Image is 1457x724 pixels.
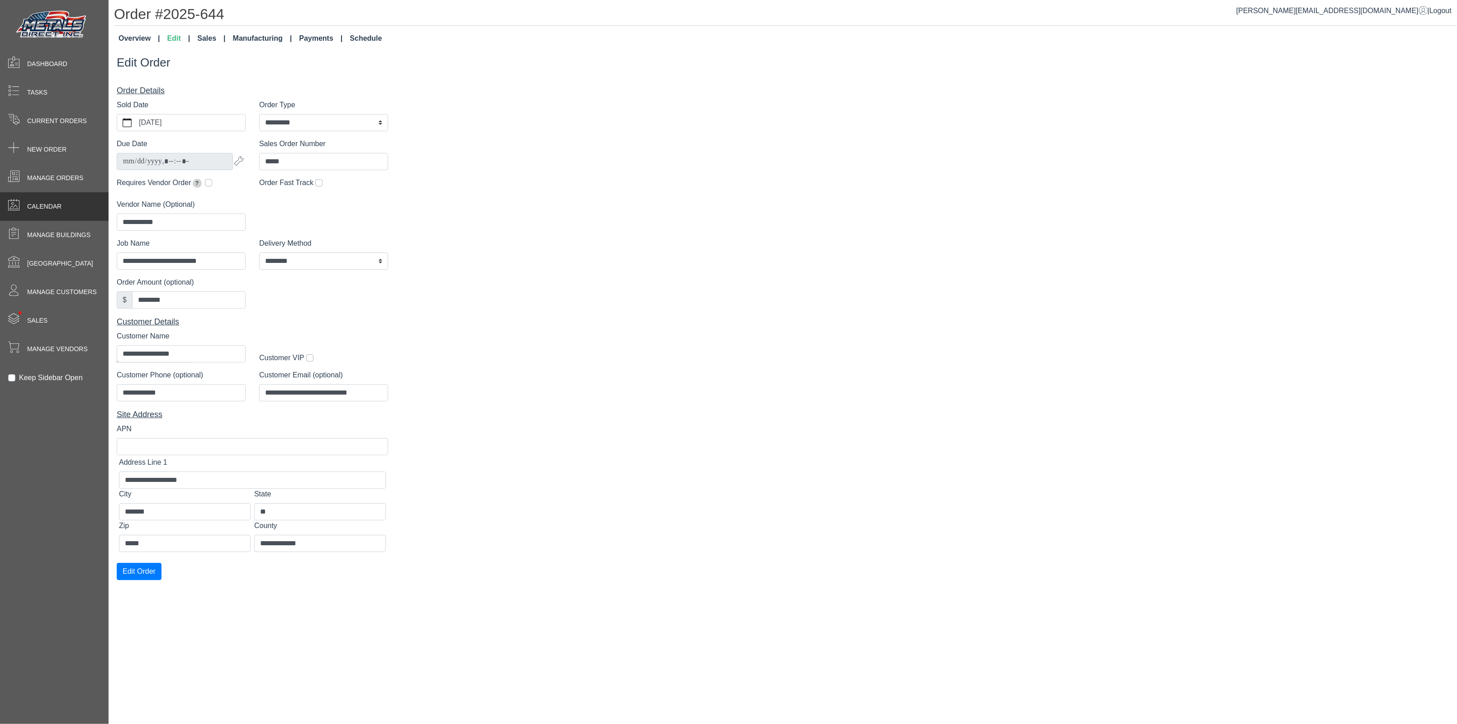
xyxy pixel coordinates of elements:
[117,370,203,381] label: Customer Phone (optional)
[346,29,385,48] a: Schedule
[259,100,295,110] label: Order Type
[117,238,150,249] label: Job Name
[119,457,167,468] label: Address Line 1
[137,114,245,131] label: [DATE]
[119,489,132,500] label: City
[117,199,195,210] label: Vendor Name (Optional)
[117,56,654,70] h3: Edit Order
[27,59,67,69] span: Dashboard
[117,563,161,580] button: Edit Order
[27,287,97,297] span: Manage Customers
[259,138,326,149] label: Sales Order Number
[117,177,203,188] label: Requires Vendor Order
[19,372,83,383] label: Keep Sidebar Open
[27,202,62,211] span: Calendar
[27,88,47,97] span: Tasks
[259,352,304,363] label: Customer VIP
[14,8,90,42] img: Metals Direct Inc Logo
[117,114,137,131] button: calendar
[27,316,47,325] span: Sales
[229,29,296,48] a: Manufacturing
[254,489,271,500] label: State
[27,344,88,354] span: Manage Vendors
[117,331,169,342] label: Customer Name
[27,173,83,183] span: Manage Orders
[259,238,312,249] label: Delivery Method
[1236,5,1452,16] div: |
[117,291,133,309] div: $
[117,277,194,288] label: Order Amount (optional)
[254,520,277,531] label: County
[117,100,148,110] label: Sold Date
[193,179,202,188] span: Extends due date by 2 weeks for pickup orders
[117,424,132,434] label: APN
[27,145,66,154] span: New Order
[115,29,164,48] a: Overview
[117,316,388,328] div: Customer Details
[114,5,1457,26] h1: Order #2025-644
[259,370,343,381] label: Customer Email (optional)
[117,409,388,421] div: Site Address
[123,118,132,127] svg: calendar
[27,230,90,240] span: Manage Buildings
[27,116,87,126] span: Current Orders
[164,29,194,48] a: Edit
[27,259,93,268] span: [GEOGRAPHIC_DATA]
[194,29,229,48] a: Sales
[117,138,147,149] label: Due Date
[119,520,129,531] label: Zip
[1236,7,1428,14] a: [PERSON_NAME][EMAIL_ADDRESS][DOMAIN_NAME]
[259,177,313,188] label: Order Fast Track
[117,85,388,97] div: Order Details
[1429,7,1452,14] span: Logout
[295,29,346,48] a: Payments
[9,298,32,328] span: •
